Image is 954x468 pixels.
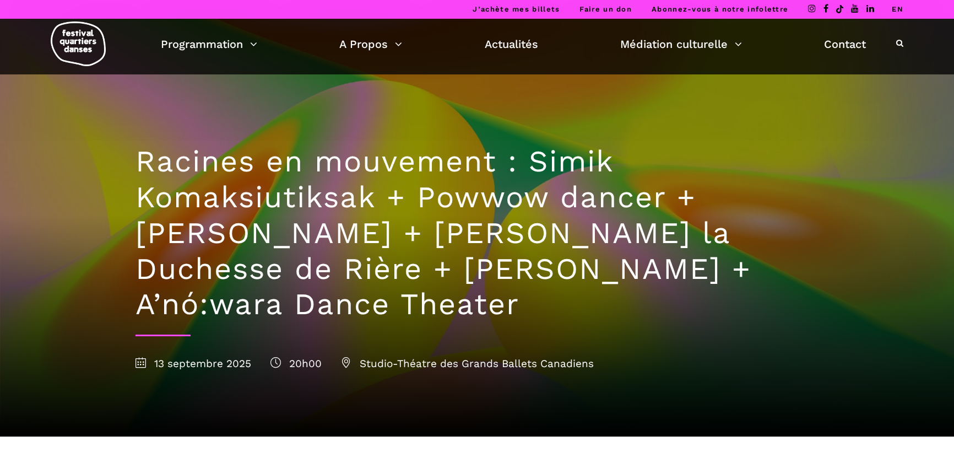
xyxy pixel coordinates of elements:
[485,35,538,53] a: Actualités
[620,35,742,53] a: Médiation culturelle
[892,5,903,13] a: EN
[339,35,402,53] a: A Propos
[579,5,632,13] a: Faire un don
[51,21,106,66] img: logo-fqd-med
[824,35,866,53] a: Contact
[161,35,257,53] a: Programmation
[135,357,251,370] span: 13 septembre 2025
[135,144,819,322] h1: Racines en mouvement : Simik Komaksiutiksak + Powwow dancer + [PERSON_NAME] + [PERSON_NAME] la Du...
[652,5,788,13] a: Abonnez-vous à notre infolettre
[270,357,322,370] span: 20h00
[473,5,560,13] a: J’achète mes billets
[341,357,594,370] span: Studio-Théatre des Grands Ballets Canadiens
